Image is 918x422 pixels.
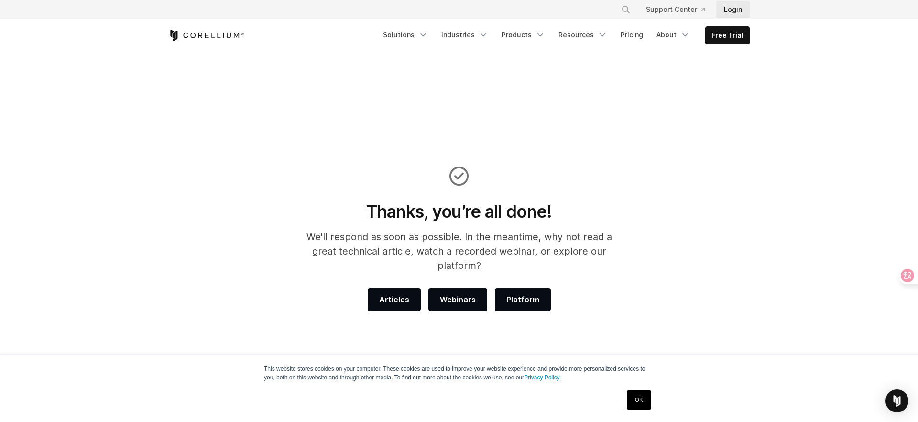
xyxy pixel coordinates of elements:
[610,1,750,18] div: Navigation Menu
[294,230,625,273] p: We'll respond as soon as possible. In the meantime, why not read a great technical article, watch...
[506,294,539,305] span: Platform
[440,294,476,305] span: Webinars
[377,26,750,44] div: Navigation Menu
[716,1,750,18] a: Login
[168,30,244,41] a: Corellium Home
[885,389,908,412] div: Open Intercom Messenger
[264,365,654,382] p: This website stores cookies on your computer. These cookies are used to improve your website expe...
[495,288,551,311] a: Platform
[379,294,409,305] span: Articles
[436,26,494,44] a: Industries
[706,27,749,44] a: Free Trial
[627,390,651,410] a: OK
[294,201,625,222] h1: Thanks, you’re all done!
[377,26,434,44] a: Solutions
[617,1,634,18] button: Search
[524,374,561,381] a: Privacy Policy.
[368,288,421,311] a: Articles
[496,26,551,44] a: Products
[638,1,712,18] a: Support Center
[553,26,613,44] a: Resources
[615,26,649,44] a: Pricing
[651,26,696,44] a: About
[428,288,487,311] a: Webinars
